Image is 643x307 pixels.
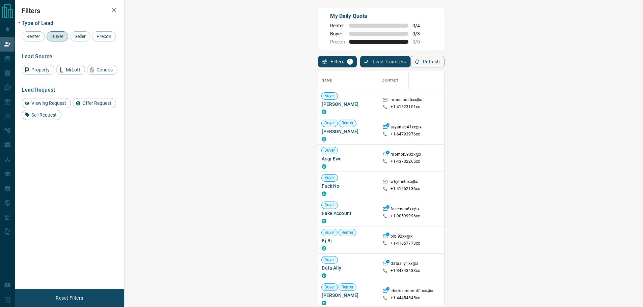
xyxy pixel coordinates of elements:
[339,284,356,290] span: Renter
[22,53,52,60] span: Lead Source
[322,183,376,189] span: Fuck No
[339,230,356,236] span: Renter
[412,31,427,36] span: 0 / 3
[63,67,83,72] span: MrLoft
[322,246,326,251] div: condos.ca
[330,39,345,44] span: Precon
[391,234,412,241] p: bjbj92xx@x
[29,112,59,118] span: Sell Request
[412,23,427,28] span: 0 / 4
[391,186,420,192] p: +1- 41652136xx
[391,152,421,159] p: momol593xx@x
[322,202,338,208] span: Buyer
[22,31,45,41] div: Renter
[22,87,55,93] span: Lead Request
[322,191,326,196] div: condos.ca
[322,93,338,99] span: Buyer
[73,98,116,108] div: Offer Request
[94,34,114,39] span: Precon
[80,100,114,106] span: Offer Request
[49,34,66,39] span: Buyer
[322,101,376,108] span: [PERSON_NAME]
[322,210,376,217] span: Fake Account
[22,65,54,75] div: Property
[330,31,345,36] span: Buyer
[322,71,332,90] div: Name
[322,230,338,236] span: Buyer
[391,213,420,219] p: +1- 90599996xx
[391,104,420,110] p: +1- 41623101xx
[24,34,43,39] span: Renter
[391,124,422,131] p: aryan.eb41xx@x
[322,155,376,162] span: Asgr Ewe
[412,39,427,44] span: 0 / 0
[22,7,117,15] h2: Filters
[322,219,326,223] div: condos.ca
[322,120,338,126] span: Buyer
[382,71,398,90] div: Contact
[391,295,420,301] p: +1- 44454545xx
[318,56,357,67] button: Filters1
[56,65,85,75] div: MrLoft
[391,261,418,268] p: dataally1xx@x
[322,257,338,263] span: Buyer
[322,301,326,305] div: condos.ca
[22,98,71,108] div: Viewing Request
[87,65,117,75] div: Condos
[391,268,420,274] p: +1- 34343433xx
[322,148,338,153] span: Buyer
[318,71,379,90] div: Name
[92,31,116,41] div: Precon
[72,34,88,39] span: Seller
[322,128,376,135] span: [PERSON_NAME]
[51,292,87,304] button: Reset Filters
[22,20,53,26] span: Type of Lead
[379,71,433,90] div: Contact
[391,179,418,186] p: whythefuxx@x
[322,265,376,271] span: Data Ally
[322,137,326,142] div: condos.ca
[410,56,445,67] button: Refresh
[348,59,352,64] span: 1
[29,67,52,72] span: Property
[391,131,420,137] p: +1- 64793976xx
[322,237,376,244] span: Bj Bj
[322,110,326,114] div: condos.ca
[391,97,422,104] p: mano.holdixx@x
[391,206,420,213] p: fakeman6xx@x
[360,56,410,67] button: Lead Transfers
[322,292,376,299] span: [PERSON_NAME]
[391,241,420,246] p: +1- 41657773xx
[94,67,115,72] span: Condos
[322,175,338,181] span: Buyer
[322,164,326,169] div: condos.ca
[339,120,356,126] span: Renter
[330,23,345,28] span: Renter
[70,31,90,41] div: Seller
[47,31,68,41] div: Buyer
[322,284,338,290] span: Buyer
[391,159,420,164] p: +1- 43732265xx
[22,110,61,120] div: Sell Request
[29,100,69,106] span: Viewing Request
[391,288,433,295] p: chickenmcmuffinxx@x
[330,12,427,20] p: My Daily Quota
[322,273,326,278] div: condos.ca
